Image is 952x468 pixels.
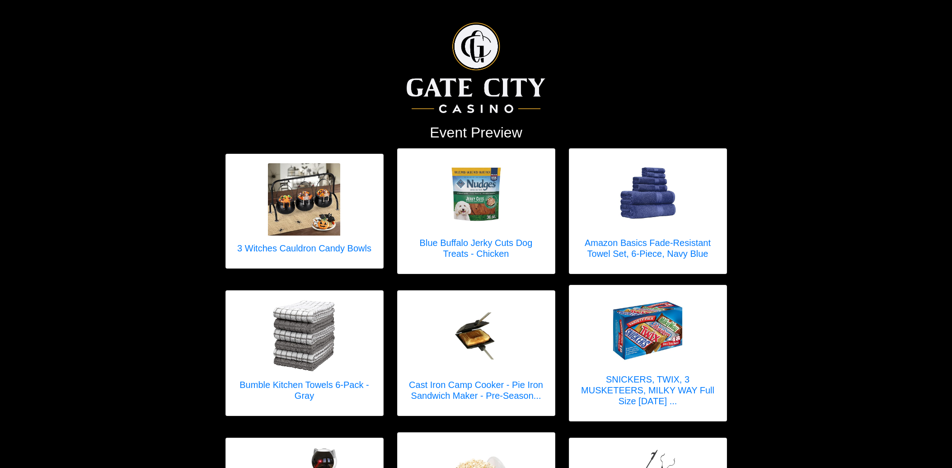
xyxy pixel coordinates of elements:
a: SNICKERS, TWIX, 3 MUSKETEERS, MILKY WAY Full Size Halloween Chocolate Candy SNICKERS, TWIX, 3 MUS... [578,294,718,412]
h5: Bumble Kitchen Towels 6-Pack - Gray [235,379,374,401]
img: Bumble Kitchen Towels 6-Pack - Gray [268,300,341,372]
img: Amazon Basics Fade-Resistant Towel Set, 6-Piece, Navy Blue [612,158,684,230]
h5: Amazon Basics Fade-Resistant Towel Set, 6-Piece, Navy Blue [578,237,718,259]
img: Logo [407,23,545,113]
h5: Cast Iron Camp Cooker - Pie Iron Sandwich Maker - Pre-Season... [407,379,546,401]
img: Blue Buffalo Jerky Cuts Dog Treats - Chicken [440,158,512,230]
h2: Event Preview [225,124,727,141]
a: Amazon Basics Fade-Resistant Towel Set, 6-Piece, Navy Blue Amazon Basics Fade-Resistant Towel Set... [578,158,718,265]
a: Cast Iron Camp Cooker - Pie Iron Sandwich Maker - Pre-Seasoned Cast Iron Camp Cooker - Pie Iron S... [407,300,546,407]
img: SNICKERS, TWIX, 3 MUSKETEERS, MILKY WAY Full Size Halloween Chocolate Candy [612,294,684,367]
h5: SNICKERS, TWIX, 3 MUSKETEERS, MILKY WAY Full Size [DATE] ... [578,374,718,407]
a: Bumble Kitchen Towels 6-Pack - Gray Bumble Kitchen Towels 6-Pack - Gray [235,300,374,407]
h5: Blue Buffalo Jerky Cuts Dog Treats - Chicken [407,237,546,259]
img: Cast Iron Camp Cooker - Pie Iron Sandwich Maker - Pre-Seasoned [440,312,512,359]
a: 3 Witches Cauldron Candy Bowls 3 Witches Cauldron Candy Bowls [237,163,371,259]
a: Blue Buffalo Jerky Cuts Dog Treats - Chicken Blue Buffalo Jerky Cuts Dog Treats - Chicken [407,158,546,265]
h5: 3 Witches Cauldron Candy Bowls [237,243,371,254]
img: 3 Witches Cauldron Candy Bowls [268,163,340,236]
